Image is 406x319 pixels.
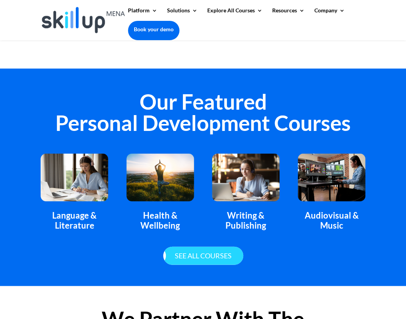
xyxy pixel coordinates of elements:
[41,210,108,231] div: Language & Literature
[163,247,243,265] a: See all courses
[128,21,179,38] a: Book your demo
[277,236,406,319] iframe: Chat Widget
[41,154,108,201] img: featured_courses_personal_development_1
[207,8,263,21] a: Explore All Courses
[126,154,194,201] img: featured_courses_personal_development_2
[128,8,157,21] a: Platform
[126,210,194,231] div: Health & Wellbeing
[272,8,305,21] a: Resources
[298,210,365,231] div: Audiovisual & Music
[314,8,345,21] a: Company
[41,91,365,137] h2: Our Featured Personal Development Courses
[212,154,280,201] img: featured_courses_personal_development_3
[298,154,365,201] img: featured_courses_personal_development_4
[212,210,280,231] div: Writing & Publishing
[42,7,125,34] img: Skillup Mena
[167,8,198,21] a: Solutions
